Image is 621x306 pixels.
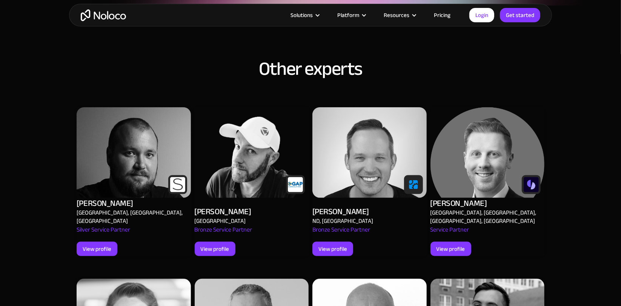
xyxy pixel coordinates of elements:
[500,8,540,22] a: Get started
[424,10,460,20] a: Pricing
[430,209,541,225] div: [GEOGRAPHIC_DATA], [GEOGRAPHIC_DATA], [GEOGRAPHIC_DATA], [GEOGRAPHIC_DATA]
[312,217,373,225] div: ND, [GEOGRAPHIC_DATA]
[291,10,313,20] div: Solutions
[312,206,369,217] div: [PERSON_NAME]
[374,10,424,20] div: Resources
[430,107,545,198] img: Alex Vyshnevskiy - Noloco app builder Expert
[328,10,374,20] div: Platform
[195,98,309,266] a: Alex Vyshnevskiy - Noloco app builder Expert[PERSON_NAME][GEOGRAPHIC_DATA]Bronze Service PartnerV...
[430,225,469,242] div: Service Partner
[312,107,427,198] img: Alex Vyshnevskiy - Noloco app builder Expert
[201,244,229,254] div: View profile
[195,107,309,198] img: Alex Vyshnevskiy - Noloco app builder Expert
[469,8,494,22] a: Login
[430,198,487,209] div: [PERSON_NAME]
[83,244,111,254] div: View profile
[77,198,133,209] div: [PERSON_NAME]
[77,225,130,242] div: Silver Service Partner
[281,10,328,20] div: Solutions
[312,225,370,242] div: Bronze Service Partner
[337,10,359,20] div: Platform
[77,98,191,266] a: Alex Vyshnevskiy - Noloco app builder Expert[PERSON_NAME][GEOGRAPHIC_DATA], [GEOGRAPHIC_DATA], [G...
[318,244,347,254] div: View profile
[77,107,191,198] img: Alex Vyshnevskiy - Noloco app builder Expert
[384,10,409,20] div: Resources
[195,225,252,242] div: Bronze Service Partner
[430,98,545,266] a: Alex Vyshnevskiy - Noloco app builder Expert[PERSON_NAME][GEOGRAPHIC_DATA], [GEOGRAPHIC_DATA], [G...
[195,206,251,217] div: [PERSON_NAME]
[77,59,544,79] h2: Other experts
[81,9,126,21] a: home
[195,217,246,225] div: [GEOGRAPHIC_DATA]
[77,209,187,225] div: [GEOGRAPHIC_DATA], [GEOGRAPHIC_DATA], [GEOGRAPHIC_DATA]
[437,244,465,254] div: View profile
[312,98,427,266] a: Alex Vyshnevskiy - Noloco app builder Expert[PERSON_NAME]ND, [GEOGRAPHIC_DATA]Bronze Service Part...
